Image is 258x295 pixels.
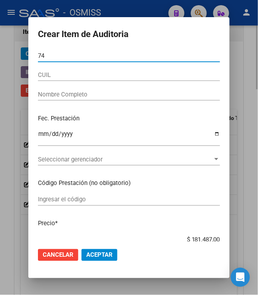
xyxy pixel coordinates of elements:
[86,252,113,259] span: Aceptar
[43,252,73,259] span: Cancelar
[38,156,213,163] span: Seleccionar gerenciador
[38,249,78,261] button: Cancelar
[81,249,117,261] button: Aceptar
[38,179,220,188] p: Código Prestación (no obligatorio)
[38,27,220,42] h2: Crear Item de Auditoria
[38,219,220,228] p: Precio
[38,114,220,123] p: Fec. Prestación
[231,268,250,287] div: Open Intercom Messenger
